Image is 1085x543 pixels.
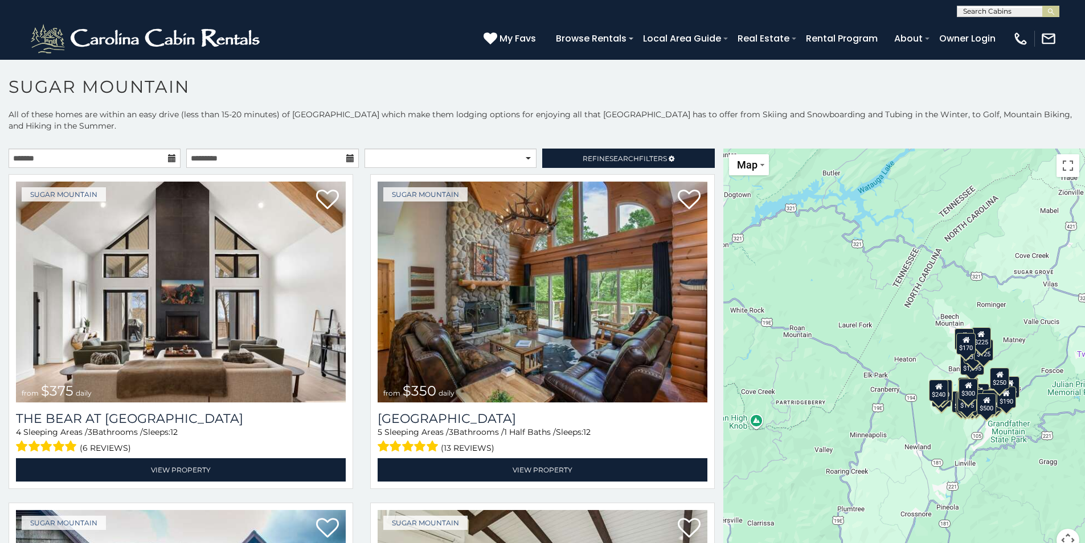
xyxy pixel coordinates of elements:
span: 12 [583,427,591,437]
div: $170 [957,333,976,355]
span: My Favs [499,31,536,46]
div: Sleeping Areas / Bathrooms / Sleeps: [378,426,707,455]
img: mail-regular-white.png [1041,31,1057,47]
button: Change map style [729,154,769,175]
a: [GEOGRAPHIC_DATA] [378,411,707,426]
span: 3 [449,427,453,437]
a: Real Estate [732,28,795,48]
span: Map [737,159,758,171]
a: The Bear At Sugar Mountain from $375 daily [16,182,346,402]
a: About [889,28,928,48]
a: Sugar Mountain [22,516,106,530]
div: $190 [959,377,978,399]
div: $200 [971,384,990,405]
div: $300 [959,379,978,400]
span: (13 reviews) [441,441,494,455]
a: Add to favorites [678,517,701,541]
h3: Grouse Moor Lodge [378,411,707,426]
img: White-1-2.png [28,22,265,56]
span: $350 [403,382,436,399]
span: daily [76,389,92,397]
a: Add to favorites [316,517,339,541]
a: Sugar Mountain [22,187,106,201]
div: $125 [975,339,994,361]
a: My Favs [484,31,539,46]
span: 5 [378,427,382,437]
a: Browse Rentals [550,28,632,48]
span: 1 Half Baths / [504,427,556,437]
a: View Property [378,458,707,482]
div: Sleeping Areas / Bathrooms / Sleeps: [16,426,346,455]
a: Grouse Moor Lodge from $350 daily [378,182,707,402]
button: Toggle fullscreen view [1057,154,1079,177]
div: $240 [955,328,974,350]
span: 12 [170,427,178,437]
div: $195 [983,390,1002,412]
a: RefineSearchFilters [542,149,714,168]
span: (6 reviews) [80,441,131,455]
div: $500 [977,393,997,415]
span: from [22,389,39,397]
div: $225 [972,327,991,349]
div: $250 [990,368,1010,389]
a: Local Area Guide [637,28,727,48]
a: Sugar Mountain [383,516,468,530]
div: $190 [997,386,1016,408]
span: 4 [16,427,21,437]
h3: The Bear At Sugar Mountain [16,411,346,426]
a: Sugar Mountain [383,187,468,201]
div: $155 [956,392,975,413]
span: $375 [41,382,73,399]
div: $240 [930,380,949,401]
a: View Property [16,458,346,482]
span: Search [609,154,639,163]
a: Rental Program [800,28,883,48]
span: Refine Filters [583,154,667,163]
a: Owner Login [933,28,1001,48]
div: $175 [958,390,977,412]
a: Add to favorites [678,188,701,212]
div: $155 [1001,376,1020,398]
img: phone-regular-white.png [1013,31,1029,47]
span: daily [439,389,455,397]
a: The Bear At [GEOGRAPHIC_DATA] [16,411,346,426]
span: from [383,389,400,397]
img: The Bear At Sugar Mountain [16,182,346,402]
span: 3 [88,427,92,437]
a: Add to favorites [316,188,339,212]
div: $1,095 [961,353,985,375]
img: Grouse Moor Lodge [378,182,707,402]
